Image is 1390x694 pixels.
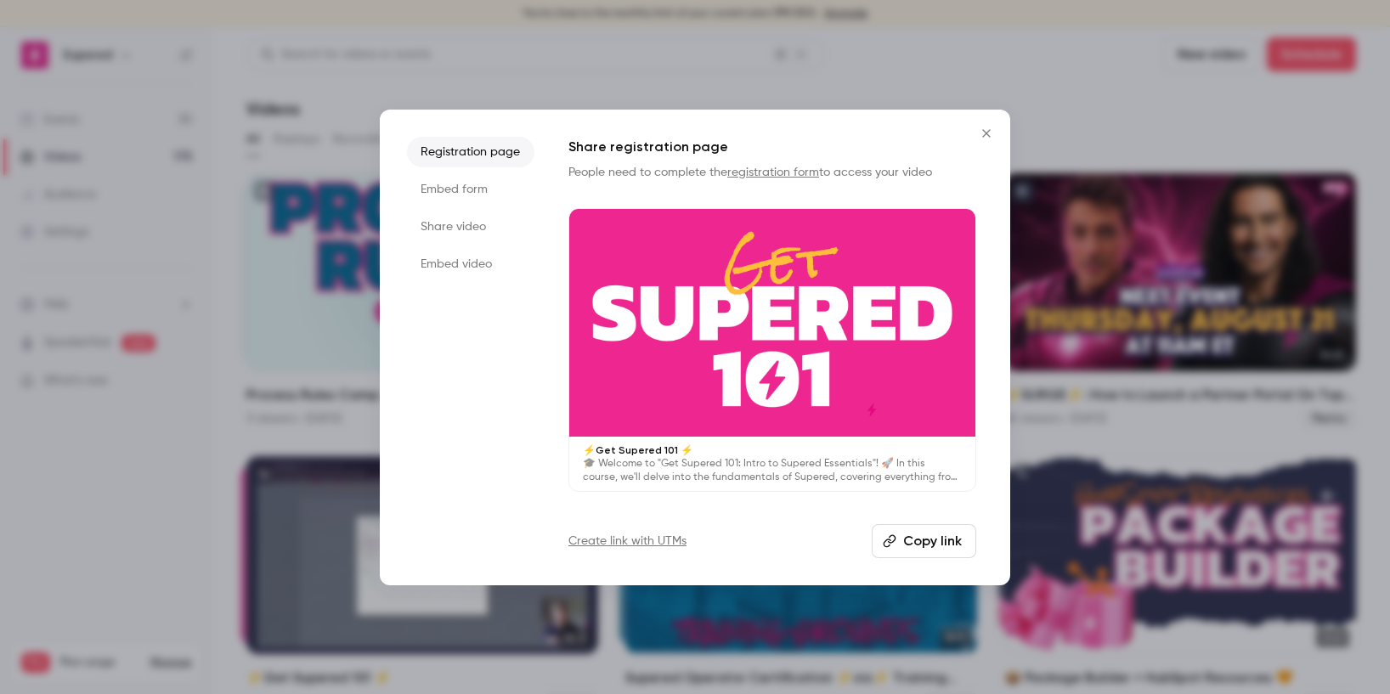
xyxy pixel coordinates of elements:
[407,137,534,167] li: Registration page
[568,208,976,493] a: ⚡️Get Supered 101 ⚡️🎓 Welcome to "Get Supered 101: Intro to Supered Essentials"! 🚀 In this course...
[583,457,962,484] p: 🎓 Welcome to "Get Supered 101: Intro to Supered Essentials"! 🚀 In this course, we'll delve into t...
[969,116,1003,150] button: Close
[407,174,534,205] li: Embed form
[583,443,962,457] p: ⚡️Get Supered 101 ⚡️
[568,164,976,181] p: People need to complete the to access your video
[872,524,976,558] button: Copy link
[407,249,534,279] li: Embed video
[407,212,534,242] li: Share video
[727,166,819,178] a: registration form
[568,533,687,550] a: Create link with UTMs
[568,137,976,157] h1: Share registration page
